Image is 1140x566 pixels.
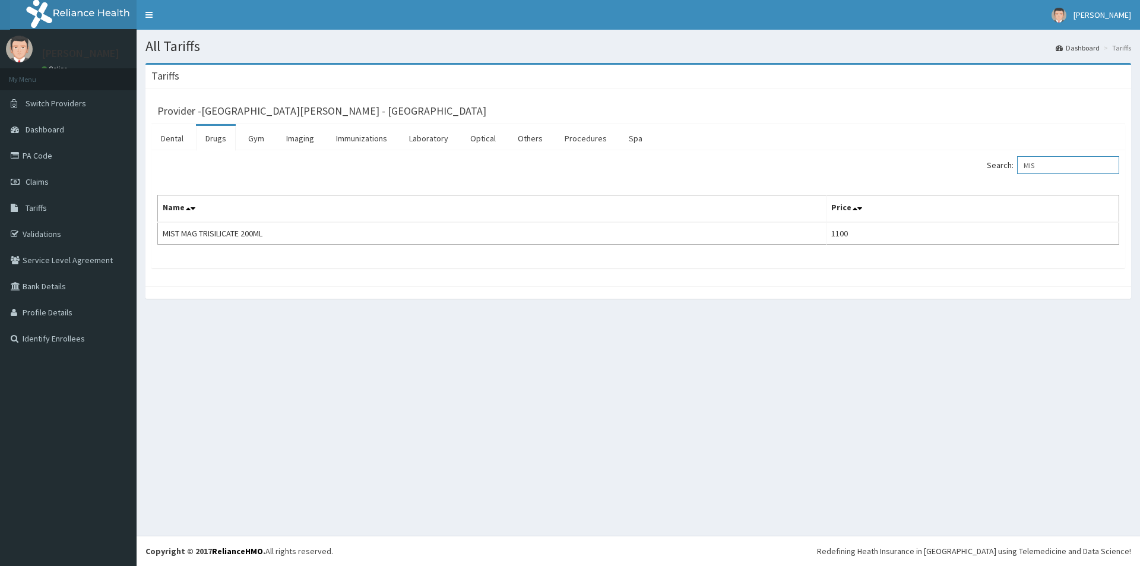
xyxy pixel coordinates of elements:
[26,176,49,187] span: Claims
[826,222,1119,245] td: 1100
[277,126,324,151] a: Imaging
[157,106,486,116] h3: Provider - [GEOGRAPHIC_DATA][PERSON_NAME] - [GEOGRAPHIC_DATA]
[151,126,193,151] a: Dental
[158,195,826,223] th: Name
[145,39,1131,54] h1: All Tariffs
[400,126,458,151] a: Laboratory
[1073,10,1131,20] span: [PERSON_NAME]
[26,203,47,213] span: Tariffs
[555,126,616,151] a: Procedures
[212,546,263,556] a: RelianceHMO
[42,48,119,59] p: [PERSON_NAME]
[1101,43,1131,53] li: Tariffs
[158,222,826,245] td: MIST MAG TRISILICATE 200ML
[145,546,265,556] strong: Copyright © 2017 .
[196,126,236,151] a: Drugs
[42,65,70,73] a: Online
[987,156,1119,174] label: Search:
[1056,43,1100,53] a: Dashboard
[327,126,397,151] a: Immunizations
[26,124,64,135] span: Dashboard
[26,98,86,109] span: Switch Providers
[817,545,1131,557] div: Redefining Heath Insurance in [GEOGRAPHIC_DATA] using Telemedicine and Data Science!
[137,536,1140,566] footer: All rights reserved.
[6,36,33,62] img: User Image
[619,126,652,151] a: Spa
[826,195,1119,223] th: Price
[461,126,505,151] a: Optical
[239,126,274,151] a: Gym
[1017,156,1119,174] input: Search:
[151,71,179,81] h3: Tariffs
[1052,8,1066,23] img: User Image
[508,126,552,151] a: Others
